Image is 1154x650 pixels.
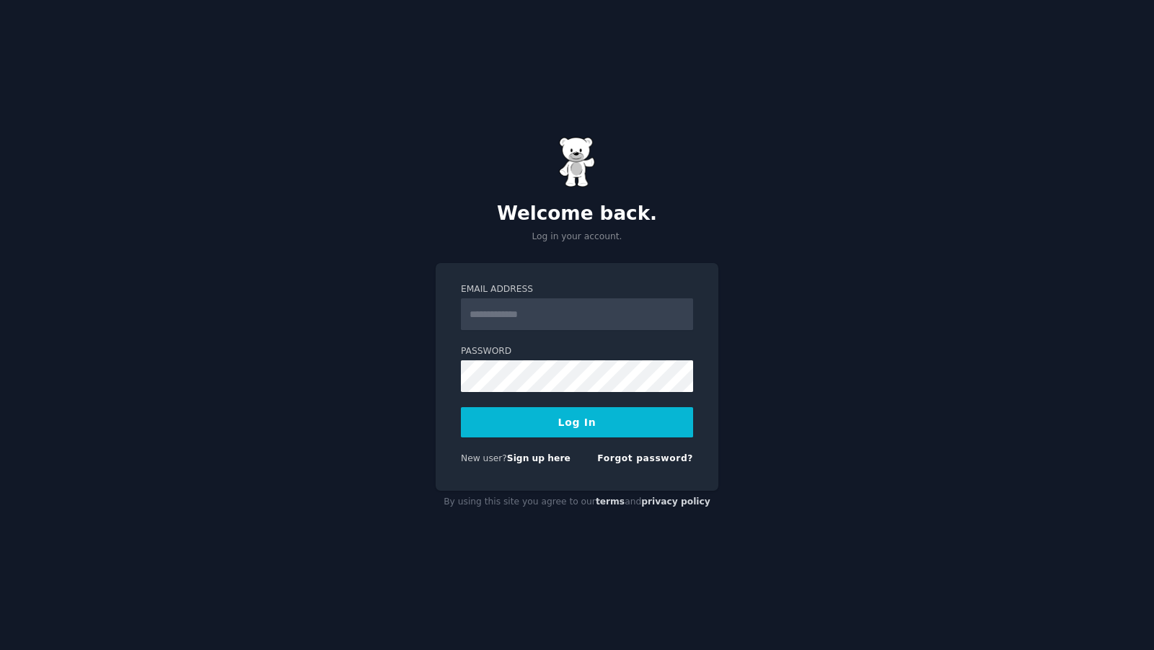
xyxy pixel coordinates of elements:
button: Log In [461,407,693,437]
span: New user? [461,453,507,463]
p: Log in your account. [436,231,718,244]
a: privacy policy [641,497,710,507]
a: Sign up here [507,453,571,463]
a: terms [596,497,625,507]
h2: Welcome back. [436,202,718,226]
label: Password [461,345,693,358]
div: By using this site you agree to our and [436,491,718,514]
a: Forgot password? [597,453,693,463]
label: Email Address [461,283,693,296]
img: Gummy Bear [559,137,595,187]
